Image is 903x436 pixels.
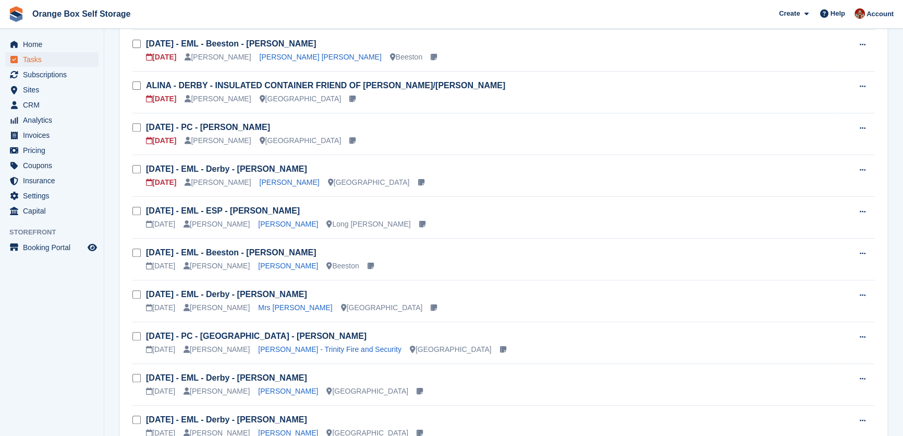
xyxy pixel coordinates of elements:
span: Analytics [23,113,86,127]
div: [GEOGRAPHIC_DATA] [260,135,341,146]
div: [GEOGRAPHIC_DATA] [328,177,410,188]
div: [PERSON_NAME] [184,261,250,272]
div: [PERSON_NAME] [185,52,251,63]
span: Create [779,8,800,19]
a: menu [5,128,99,143]
a: menu [5,37,99,52]
a: [DATE] - PC - [PERSON_NAME] [146,123,270,132]
span: Sites [23,83,86,97]
a: menu [5,204,99,218]
div: [DATE] [146,261,175,272]
a: menu [5,188,99,203]
div: Beeston [390,52,422,63]
span: Storefront [9,227,104,238]
span: Help [831,8,845,19]
div: [DATE] [146,52,176,63]
a: menu [5,240,99,255]
a: [PERSON_NAME] [258,387,318,395]
div: [DATE] [146,302,175,313]
div: [PERSON_NAME] [184,219,250,230]
div: Beeston [326,261,359,272]
a: [PERSON_NAME] - Trinity Fire and Security [258,345,401,353]
span: Booking Portal [23,240,86,255]
a: menu [5,173,99,188]
div: [PERSON_NAME] [184,302,250,313]
span: Tasks [23,52,86,67]
span: Insurance [23,173,86,188]
a: menu [5,52,99,67]
span: Capital [23,204,86,218]
div: [PERSON_NAME] [185,177,251,188]
div: [PERSON_NAME] [184,386,250,397]
div: [DATE] [146,135,176,146]
a: [DATE] - EML - Derby - [PERSON_NAME] [146,415,307,424]
div: [PERSON_NAME] [185,135,251,146]
a: [DATE] - EML - Beeston - [PERSON_NAME] [146,248,316,257]
a: [DATE] - PC - [GEOGRAPHIC_DATA] - [PERSON_NAME] [146,332,367,340]
div: [PERSON_NAME] [184,344,250,355]
a: [DATE] - EML - Derby - [PERSON_NAME] [146,290,307,299]
a: Orange Box Self Storage [28,5,135,22]
span: Invoices [23,128,86,143]
a: menu [5,113,99,127]
span: Account [867,9,894,19]
div: [GEOGRAPHIC_DATA] [260,93,341,104]
a: [DATE] - EML - Derby - [PERSON_NAME] [146,164,307,173]
div: [DATE] [146,386,175,397]
div: [DATE] [146,93,176,104]
div: [GEOGRAPHIC_DATA] [410,344,492,355]
a: menu [5,98,99,112]
a: menu [5,83,99,97]
a: [DATE] - EML - Derby - [PERSON_NAME] [146,373,307,382]
div: [DATE] [146,177,176,188]
div: Long [PERSON_NAME] [326,219,410,230]
div: [DATE] [146,219,175,230]
a: Mrs [PERSON_NAME] [258,303,332,312]
span: CRM [23,98,86,112]
a: [DATE] - EML - Beeston - [PERSON_NAME] [146,39,316,48]
a: [DATE] - EML - ESP - [PERSON_NAME] [146,206,300,215]
span: Subscriptions [23,67,86,82]
div: [PERSON_NAME] [185,93,251,104]
div: [GEOGRAPHIC_DATA] [341,302,423,313]
img: Wayne Ball [855,8,865,19]
span: Home [23,37,86,52]
div: [GEOGRAPHIC_DATA] [326,386,408,397]
a: [PERSON_NAME] [258,220,318,228]
div: [DATE] [146,344,175,355]
a: ALINA - DERBY - INSULATED CONTAINER FRIEND OF [PERSON_NAME]/[PERSON_NAME] [146,81,505,90]
a: [PERSON_NAME] [PERSON_NAME] [260,53,382,61]
span: Coupons [23,158,86,173]
span: Pricing [23,143,86,158]
a: menu [5,158,99,173]
a: menu [5,67,99,82]
a: Preview store [86,241,99,254]
a: menu [5,143,99,158]
a: [PERSON_NAME] [260,178,320,186]
img: stora-icon-8386f47178a22dfd0bd8f6a31ec36ba5ce8667c1dd55bd0f319d3a0aa187defe.svg [8,6,24,22]
a: [PERSON_NAME] [258,262,318,270]
span: Settings [23,188,86,203]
